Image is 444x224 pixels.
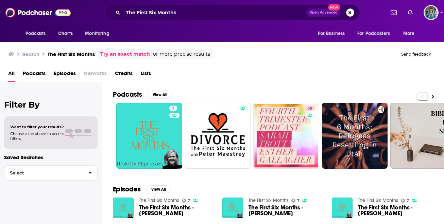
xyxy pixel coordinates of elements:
[401,199,409,203] a: 7
[25,29,46,38] span: Podcasts
[249,205,324,216] span: The First Six Months - [PERSON_NAME]
[116,103,182,169] a: 7
[54,27,77,40] a: Charts
[424,5,439,20] span: Logged in as EllaDavidson
[54,68,76,82] a: Episodes
[424,5,439,20] button: Show profile menu
[113,198,134,218] img: The First Six Months - Lucy
[405,7,415,18] a: Show notifications dropdown
[358,205,433,216] span: The First Six Months - [PERSON_NAME]
[100,50,150,58] a: Try an exact match
[113,90,142,99] h2: Podcasts
[357,29,390,38] span: For Podcasters
[22,51,39,57] h3: Search
[151,50,210,58] span: for more precise results
[188,199,190,202] span: 7
[222,198,243,218] img: The First Six Months - Sarah
[139,205,214,216] a: The First Six Months - Lucy
[58,29,73,38] span: Charts
[85,29,109,38] span: Monitoring
[104,5,360,20] div: Search podcasts, credits, & more...
[10,131,64,141] span: Choose a tab above to access filters.
[307,105,312,112] span: 58
[141,68,151,82] a: Lists
[4,171,83,175] span: Select
[388,7,399,18] a: Show notifications dropdown
[306,8,341,17] button: Open AdvancedNew
[146,185,171,193] button: View All
[139,205,214,216] span: The First Six Months - [PERSON_NAME]
[353,27,400,40] button: open menu
[398,27,423,40] button: open menu
[313,27,353,40] button: open menu
[249,205,324,216] a: The First Six Months - Sarah
[172,105,174,112] span: 7
[80,27,118,40] button: open menu
[23,68,46,82] a: Podcasts
[5,6,71,19] img: Podchaser - Follow, Share and Rate Podcasts
[182,199,190,203] a: 7
[407,199,409,202] span: 7
[358,205,433,216] a: The First Six Months - Prachi
[4,165,98,181] button: Select
[399,51,433,57] button: Send feedback
[309,11,338,14] span: Open Advanced
[358,198,398,203] a: The First Six Months
[169,106,177,111] a: 7
[403,29,415,38] span: More
[84,68,107,82] span: Networks
[291,199,300,203] a: 7
[123,7,306,18] input: Search podcasts, credits, & more...
[113,185,171,193] a: EpisodesView All
[328,4,340,11] span: New
[10,125,64,129] span: Want to filter your results?
[139,198,179,203] a: The First Six Months
[48,51,95,57] h3: The First Six Months
[148,91,172,99] button: View All
[8,68,15,82] a: All
[305,106,315,111] a: 58
[318,29,345,38] span: For Business
[21,27,54,40] button: open menu
[297,199,300,202] span: 7
[424,5,439,20] img: User Profile
[4,100,98,110] h2: Filter By
[115,68,133,82] a: Credits
[113,90,172,99] a: PodcastsView All
[253,103,319,169] a: 58
[249,198,289,203] a: The First Six Months
[113,185,141,193] h2: Episodes
[4,154,98,161] p: Saved Searches
[332,198,353,218] img: The First Six Months - Prachi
